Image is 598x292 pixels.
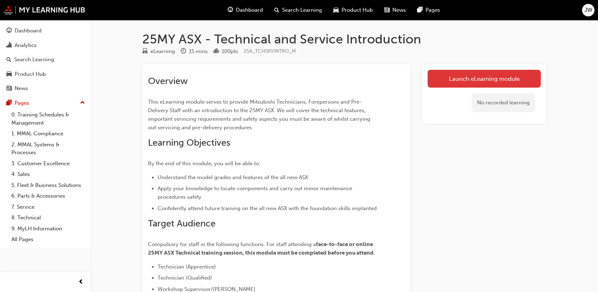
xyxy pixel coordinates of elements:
button: JW [582,4,594,16]
a: 9. MyLH Information [9,223,88,234]
a: Product Hub [3,68,88,81]
button: DashboardAnalyticsSearch LearningProduct HubNews [3,23,88,97]
div: No recorded learning [472,93,535,112]
div: Duration [181,47,208,56]
a: 3. Customer Excellence [9,158,88,169]
span: Confidently attend future training on the all new ASX with the foundation skills implanted. [158,205,378,212]
div: Points [213,47,238,56]
a: 7. Service [9,202,88,213]
span: Search Learning [282,6,322,14]
span: News [392,6,406,14]
span: Learning resource code [244,48,296,54]
span: car-icon [6,71,12,78]
span: Pages [425,6,440,14]
span: Dashboard [236,6,263,14]
span: guage-icon [228,6,233,15]
div: Analytics [15,41,37,49]
span: By the end of this module, you will be able to: [148,160,260,167]
a: Search Learning [3,53,88,66]
span: This eLearning module serves to provide Mitsubishi Technicians, Forepersons and Pre-Delivery Staf... [148,99,372,131]
span: chart-icon [6,42,12,49]
button: Pages [3,97,88,110]
div: 100 pts [222,47,238,56]
span: Understand the model grades and features of the all new ASX [158,174,308,181]
a: news-iconNews [379,3,412,17]
span: Technician (Qualified) [158,275,212,281]
div: Dashboard [15,27,42,35]
span: clock-icon [181,48,186,55]
div: Type [142,47,175,56]
div: Product Hub [15,70,46,78]
span: face-to-face or online 25MY ASX Technical training session, this module must be completed before ... [148,241,375,256]
span: news-icon [384,6,390,15]
span: Technician (Apprentice) [158,264,216,270]
span: pages-icon [6,100,12,106]
a: 1. MMAL Compliance [9,128,88,139]
a: 0. Training Schedules & Management [9,109,88,128]
div: Pages [15,99,29,107]
span: JW [584,6,592,14]
span: Product Hub [342,6,373,14]
a: search-iconSearch Learning [269,3,328,17]
a: 5. Fleet & Business Solutions [9,180,88,191]
a: News [3,82,88,95]
span: up-icon [80,98,85,108]
a: 2. MMAL Systems & Processes [9,139,88,158]
a: guage-iconDashboard [222,3,269,17]
span: Apply your knowledge to locate components and carry out minor maintenance procedures safely [158,185,354,200]
a: car-iconProduct Hub [328,3,379,17]
a: 4. Sales [9,169,88,180]
span: car-icon [333,6,339,15]
a: All Pages [9,234,88,245]
div: News [15,84,28,93]
span: search-icon [274,6,279,15]
div: eLearning [150,47,175,56]
img: mmal [4,5,85,15]
div: 15 mins [189,47,208,56]
a: 6. Parts & Accessories [9,191,88,202]
h1: 25MY ASX - Technical and Service Introduction [142,31,546,47]
span: Compulsory for staff in the following functions. For staff attending a [148,241,316,247]
span: search-icon [6,57,11,63]
span: pages-icon [417,6,423,15]
a: Dashboard [3,24,88,37]
span: learningResourceType_ELEARNING-icon [142,48,148,55]
span: news-icon [6,85,12,92]
span: prev-icon [78,278,84,287]
a: 8. Technical [9,212,88,223]
div: Search Learning [14,56,54,64]
a: pages-iconPages [412,3,446,17]
span: podium-icon [213,48,219,55]
a: Analytics [3,39,88,52]
span: Target Audience [148,218,216,229]
span: Learning Objectives [148,137,230,148]
span: Overview [148,75,188,87]
a: Launch eLearning module [428,70,541,88]
span: guage-icon [6,28,12,34]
